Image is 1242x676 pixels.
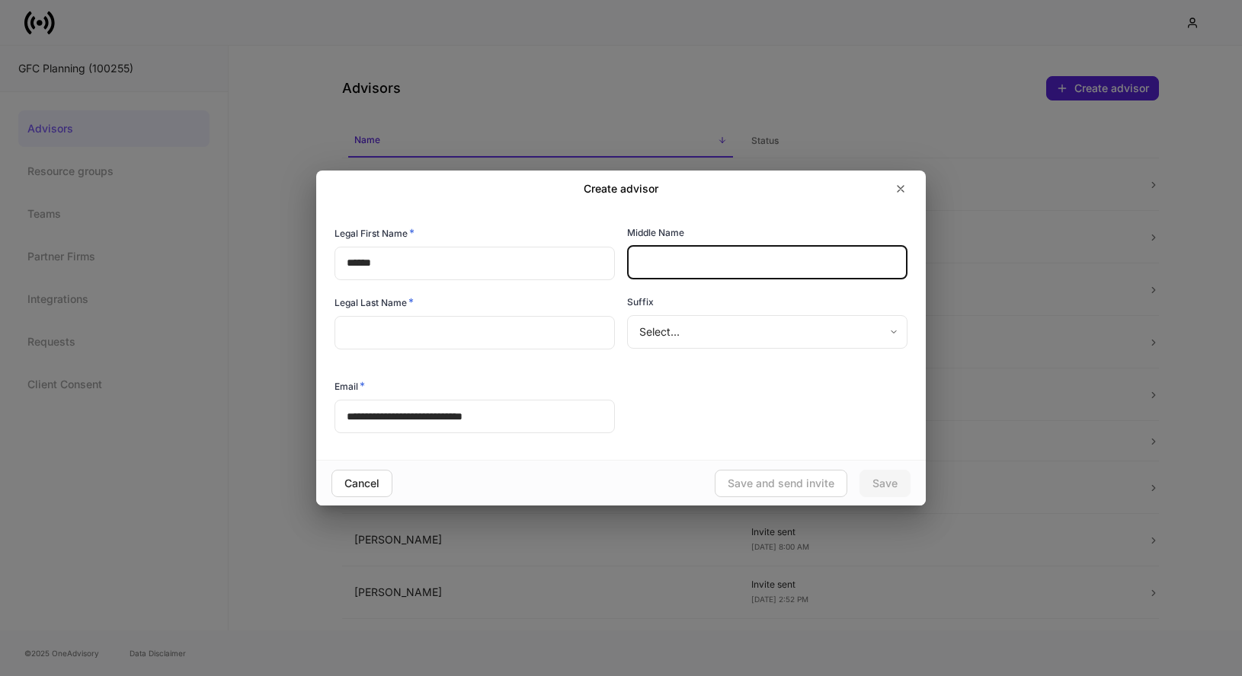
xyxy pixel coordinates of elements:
[627,315,907,349] div: Select...
[627,225,684,240] h6: Middle Name
[335,295,414,310] h6: Legal Last Name
[627,295,654,309] h6: Suffix
[584,181,658,196] h2: Create advisor
[344,478,379,489] div: Cancel
[335,378,365,394] h6: Email
[331,470,392,497] button: Cancel
[335,225,415,241] h6: Legal First Name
